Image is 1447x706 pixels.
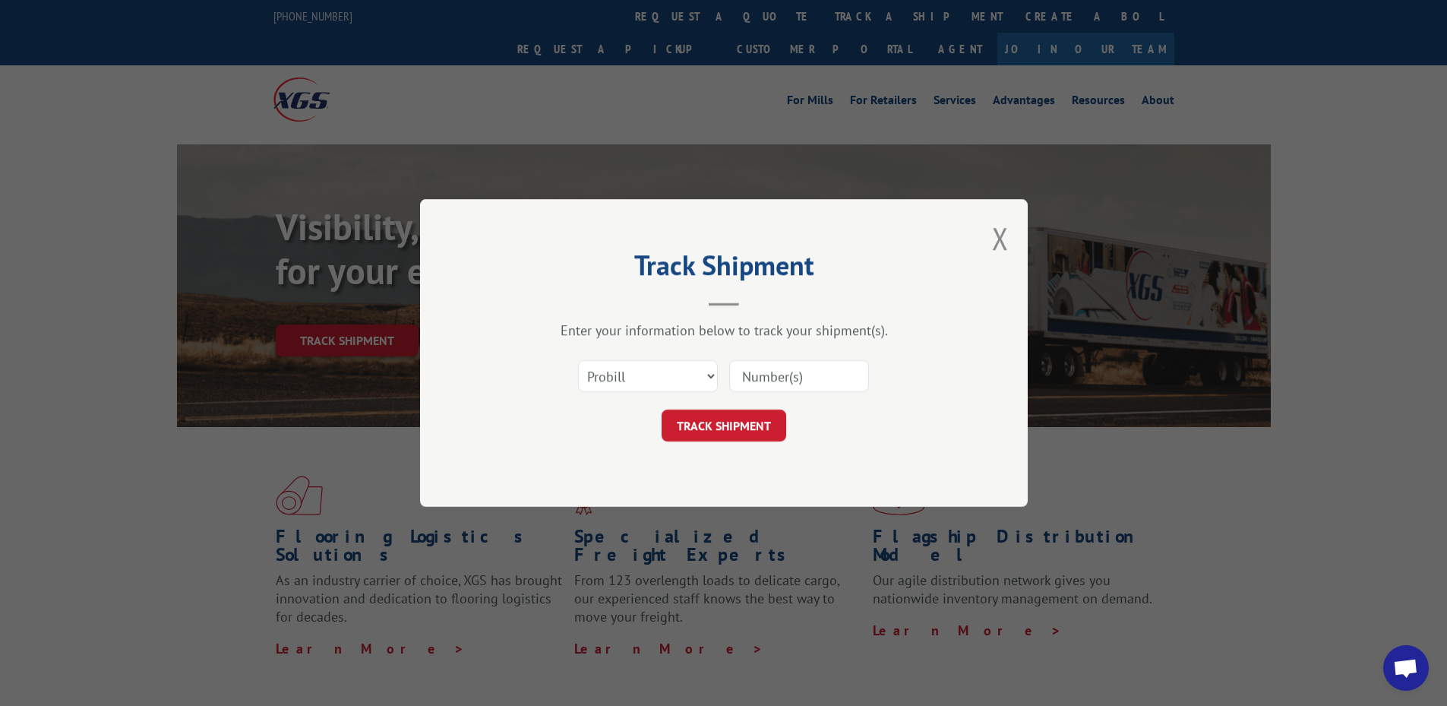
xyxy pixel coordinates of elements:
button: Close modal [992,218,1009,258]
div: Enter your information below to track your shipment(s). [496,321,952,339]
div: Open chat [1383,645,1429,691]
input: Number(s) [729,360,869,392]
button: TRACK SHIPMENT [662,410,786,442]
h2: Track Shipment [496,255,952,283]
